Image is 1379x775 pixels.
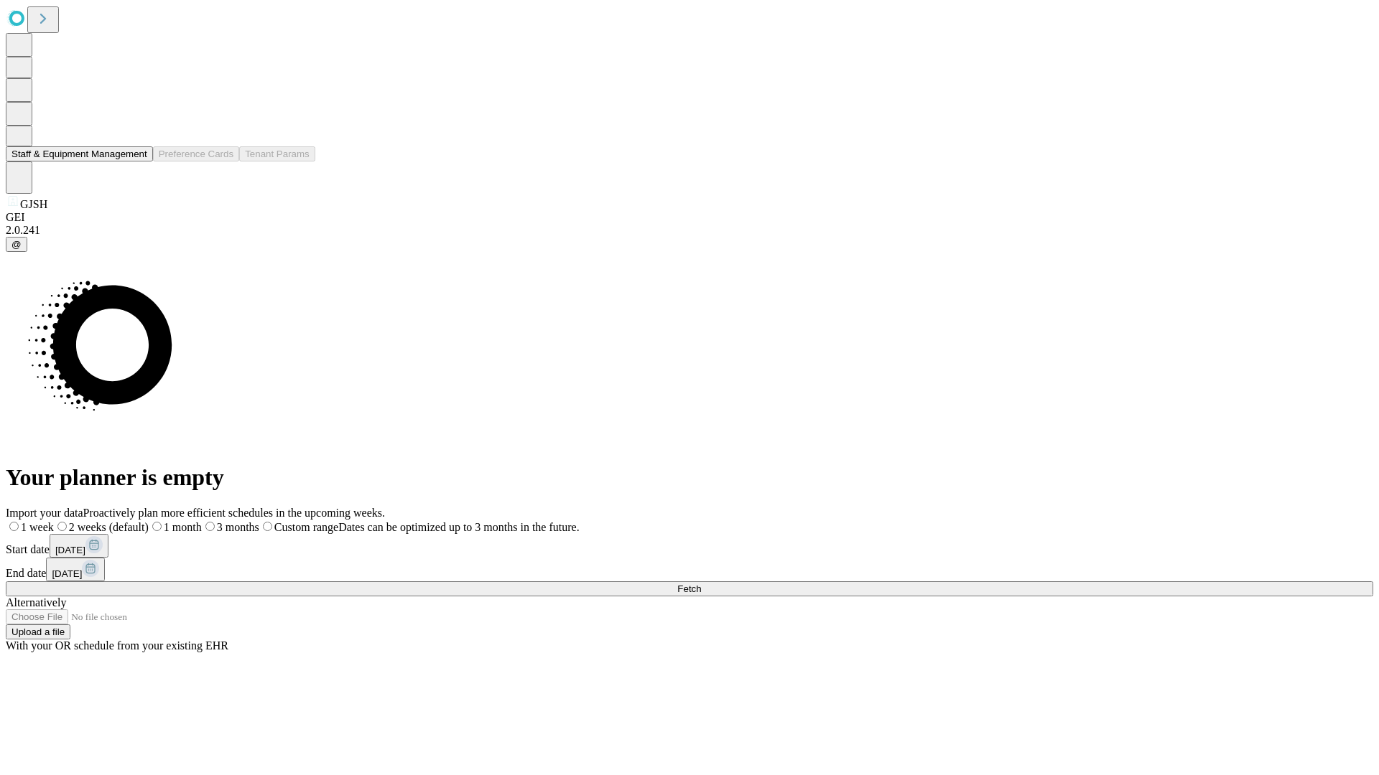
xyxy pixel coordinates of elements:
span: Dates can be optimized up to 3 months in the future. [338,521,579,533]
span: Import your data [6,507,83,519]
span: 1 week [21,521,54,533]
span: Proactively plan more efficient schedules in the upcoming weeks. [83,507,385,519]
span: Fetch [677,583,701,594]
div: End date [6,558,1373,581]
button: Upload a file [6,624,70,639]
span: 2 weeks (default) [69,521,149,533]
span: [DATE] [55,545,85,555]
span: Alternatively [6,596,66,609]
button: [DATE] [46,558,105,581]
button: Preference Cards [153,146,239,161]
button: [DATE] [50,534,108,558]
span: [DATE] [52,568,82,579]
input: 1 week [9,522,19,531]
span: GJSH [20,198,47,210]
input: 3 months [205,522,215,531]
button: Staff & Equipment Management [6,146,153,161]
span: 1 month [164,521,202,533]
span: With your OR schedule from your existing EHR [6,639,228,652]
input: 2 weeks (default) [57,522,67,531]
h1: Your planner is empty [6,464,1373,491]
button: @ [6,237,27,252]
div: 2.0.241 [6,224,1373,237]
input: Custom rangeDates can be optimized up to 3 months in the future. [263,522,272,531]
span: Custom range [274,521,338,533]
button: Fetch [6,581,1373,596]
span: @ [11,239,22,250]
input: 1 month [152,522,162,531]
span: 3 months [217,521,259,533]
div: Start date [6,534,1373,558]
div: GEI [6,211,1373,224]
button: Tenant Params [239,146,315,161]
